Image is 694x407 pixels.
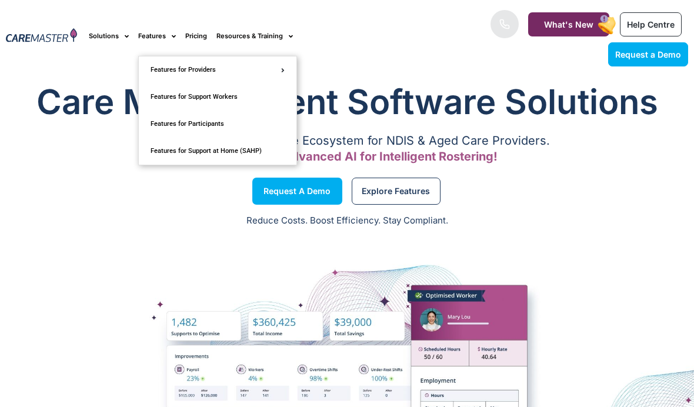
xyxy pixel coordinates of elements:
nav: Menu [89,16,443,56]
a: What's New [528,12,609,36]
a: Features [138,16,176,56]
a: Request a Demo [608,42,688,66]
a: Features for Providers [139,56,296,84]
h1: Care Management Software Solutions [6,78,688,125]
a: Help Centre [620,12,682,36]
a: Explore Features [352,178,441,205]
ul: Features [138,56,297,165]
a: Solutions [89,16,129,56]
span: What's New [544,19,593,29]
span: Request a Demo [615,49,681,59]
span: Request a Demo [263,188,331,194]
a: Request a Demo [252,178,342,205]
a: Pricing [185,16,207,56]
span: Explore Features [362,188,430,194]
a: Features for Support at Home (SAHP) [139,138,296,165]
img: CareMaster Logo [6,28,77,44]
span: Help Centre [627,19,675,29]
a: Resources & Training [216,16,293,56]
p: A Comprehensive Software Ecosystem for NDIS & Aged Care Providers. [6,137,688,145]
span: Now Featuring Advanced AI for Intelligent Rostering! [196,149,498,164]
p: Reduce Costs. Boost Efficiency. Stay Compliant. [7,214,687,228]
a: Features for Support Workers [139,84,296,111]
a: Features for Participants [139,111,296,138]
